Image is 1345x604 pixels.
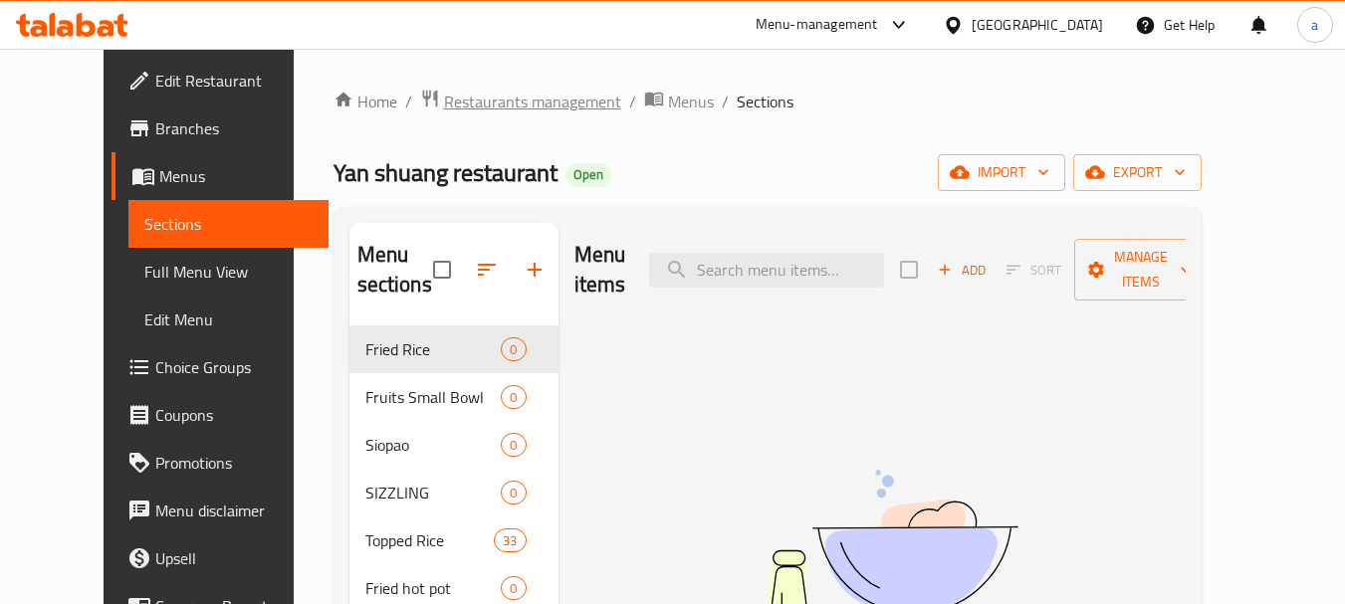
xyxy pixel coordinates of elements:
span: Sort sections [463,246,511,294]
span: Fried Rice [365,337,502,361]
div: items [501,385,526,409]
span: Menus [668,90,714,113]
div: items [501,576,526,600]
span: 0 [502,340,525,359]
span: Menus [159,164,313,188]
span: Edit Restaurant [155,69,313,93]
span: Menu disclaimer [155,499,313,522]
a: Restaurants management [420,89,621,114]
button: Add section [511,246,559,294]
span: import [954,160,1049,185]
span: 0 [502,436,525,455]
span: Add [935,259,989,282]
span: 33 [495,531,525,550]
div: Siopao0 [349,421,559,469]
div: Open [565,163,611,187]
span: 0 [502,484,525,503]
nav: breadcrumb [334,89,1202,114]
span: export [1089,160,1186,185]
li: / [629,90,636,113]
span: Sections [737,90,793,113]
span: Fruits Small Bowl [365,385,502,409]
div: [GEOGRAPHIC_DATA] [972,14,1103,36]
span: Select all sections [421,249,463,291]
span: Restaurants management [444,90,621,113]
a: Branches [112,104,329,152]
a: Home [334,90,397,113]
span: Add item [930,255,994,286]
div: items [501,337,526,361]
span: Fried hot pot [365,576,502,600]
a: Sections [128,200,329,248]
span: Open [565,166,611,183]
a: Menus [112,152,329,200]
span: Siopao [365,433,502,457]
button: Add [930,255,994,286]
h2: Menu items [574,240,626,300]
a: Edit Menu [128,296,329,343]
input: search [649,253,884,288]
span: Branches [155,116,313,140]
h2: Menu sections [357,240,433,300]
span: Manage items [1090,245,1192,295]
li: / [405,90,412,113]
span: Promotions [155,451,313,475]
span: Yan shuang restaurant [334,150,558,195]
div: items [501,433,526,457]
span: Edit Menu [144,307,313,331]
span: a [1311,14,1318,36]
span: Sections [144,212,313,236]
div: Fruits Small Bowl0 [349,373,559,421]
span: SIZZLING [365,481,502,504]
li: / [722,90,729,113]
button: export [1073,154,1202,191]
a: Promotions [112,439,329,487]
div: items [501,481,526,504]
a: Upsell [112,534,329,582]
span: 0 [502,388,525,407]
span: 0 [502,579,525,598]
span: Topped Rice [365,528,495,552]
a: Coupons [112,391,329,439]
div: Topped Rice33 [349,516,559,564]
div: SIZZLING0 [349,469,559,516]
span: Upsell [155,546,313,570]
div: items [494,528,526,552]
a: Menu disclaimer [112,487,329,534]
div: Fried Rice0 [349,325,559,373]
a: Menus [644,89,714,114]
button: import [938,154,1065,191]
span: Select section first [994,255,1074,286]
a: Edit Restaurant [112,57,329,104]
span: Choice Groups [155,355,313,379]
div: Menu-management [756,13,878,37]
a: Full Menu View [128,248,329,296]
span: Full Menu View [144,260,313,284]
button: Manage items [1074,239,1208,301]
span: Coupons [155,403,313,427]
a: Choice Groups [112,343,329,391]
